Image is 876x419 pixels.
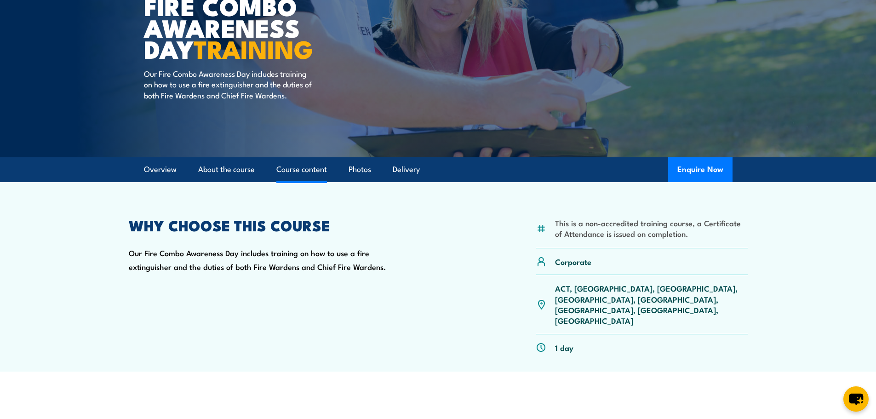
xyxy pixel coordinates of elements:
p: Our Fire Combo Awareness Day includes training on how to use a fire extinguisher and the duties o... [144,68,312,100]
strong: TRAINING [194,29,313,67]
li: This is a non-accredited training course, a Certificate of Attendance is issued on completion. [555,218,748,239]
a: Delivery [393,157,420,182]
p: Corporate [555,256,591,267]
button: Enquire Now [668,157,733,182]
a: Course content [276,157,327,182]
button: chat-button [843,386,869,412]
h2: WHY CHOOSE THIS COURSE [129,218,397,231]
a: About the course [198,157,255,182]
a: Overview [144,157,177,182]
p: 1 day [555,342,573,353]
a: Photos [349,157,371,182]
p: ACT, [GEOGRAPHIC_DATA], [GEOGRAPHIC_DATA], [GEOGRAPHIC_DATA], [GEOGRAPHIC_DATA], [GEOGRAPHIC_DATA... [555,283,748,326]
div: Our Fire Combo Awareness Day includes training on how to use a fire extinguisher and the duties o... [129,218,397,361]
